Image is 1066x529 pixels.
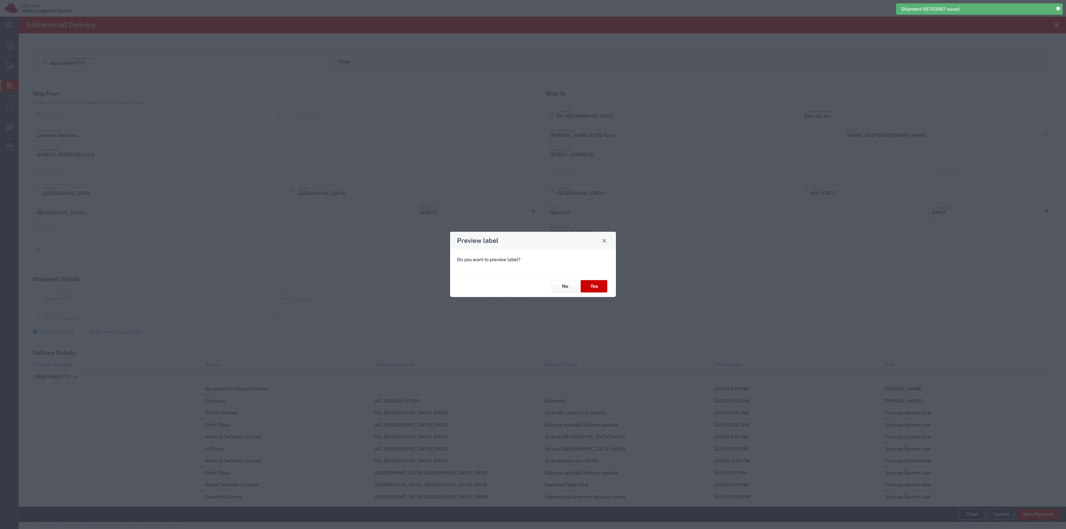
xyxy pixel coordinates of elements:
[901,6,959,13] span: Shipment 56703987 saved
[457,236,498,245] h4: Preview label
[457,256,609,263] p: Do you want to preview label?
[552,280,578,292] button: No
[581,280,607,292] button: Yes
[600,236,609,245] button: Close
